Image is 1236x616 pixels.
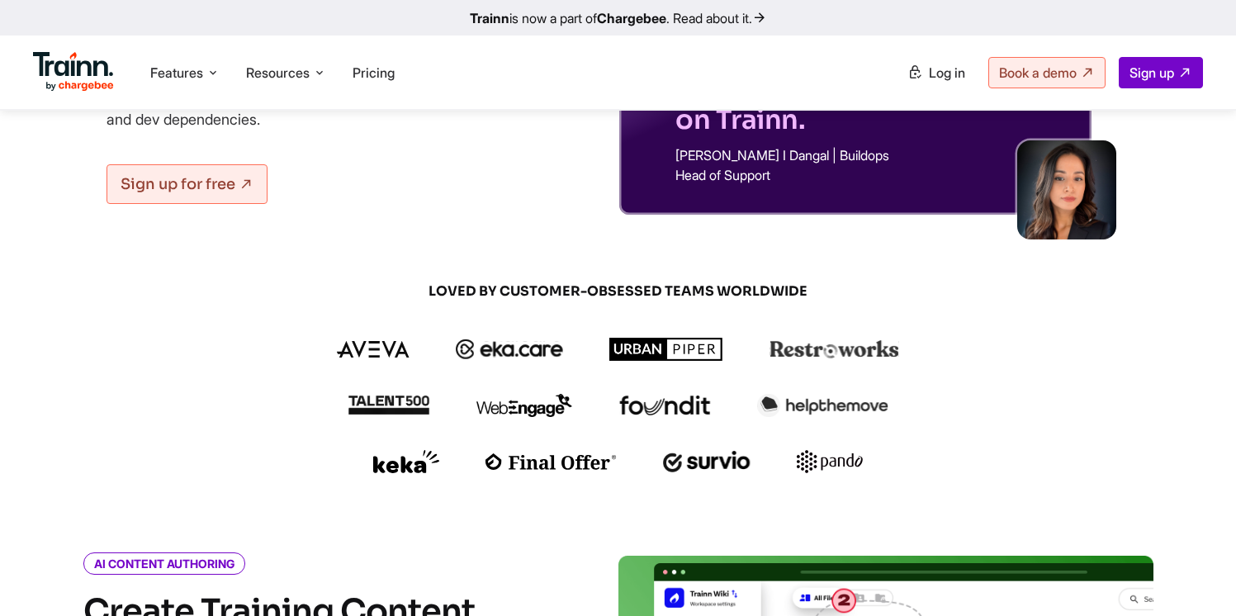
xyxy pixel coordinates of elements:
[470,10,509,26] b: Trainn
[337,341,410,358] img: aveva logo
[988,57,1106,88] a: Book a demo
[770,340,899,358] img: restroworks logo
[150,64,203,82] span: Features
[107,164,268,204] a: Sign up for free
[929,64,965,81] span: Log in
[456,339,563,359] img: ekacare logo
[1017,140,1116,239] img: sabina-buildops.d2e8138.png
[1129,64,1174,81] span: Sign up
[999,64,1077,81] span: Book a demo
[618,396,711,415] img: foundit logo
[609,338,723,361] img: urbanpiper logo
[33,52,114,92] img: Trainn Logo
[246,64,310,82] span: Resources
[222,282,1015,301] span: LOVED BY CUSTOMER-OBSESSED TEAMS WORLDWIDE
[897,58,975,88] a: Log in
[1119,57,1203,88] a: Sign up
[348,395,430,415] img: talent500 logo
[1153,537,1236,616] iframe: Chat Widget
[373,450,439,473] img: keka logo
[797,450,863,473] img: pando logo
[597,10,666,26] b: Chargebee
[476,394,572,417] img: webengage logo
[663,451,751,472] img: survio logo
[485,453,617,470] img: finaloffer logo
[83,552,245,575] i: AI CONTENT AUTHORING
[675,149,1072,162] p: [PERSON_NAME] I Dangal | Buildops
[757,394,888,417] img: helpthemove logo
[353,64,395,81] a: Pricing
[675,168,1072,182] p: Head of Support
